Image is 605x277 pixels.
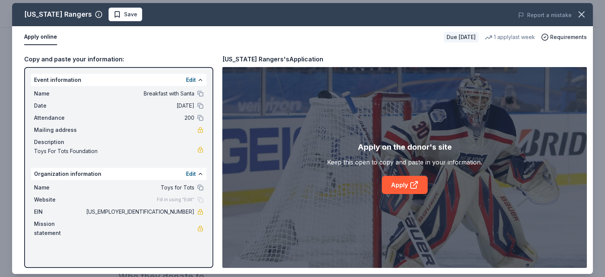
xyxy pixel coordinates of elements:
a: Apply [382,176,428,194]
button: Report a mistake [518,11,572,20]
span: 200 [85,113,194,122]
div: Due [DATE] [444,32,479,42]
span: Name [34,183,85,192]
span: Save [124,10,137,19]
span: Toys For Tots Foundation [34,147,197,156]
span: Mailing address [34,125,85,135]
span: [DATE] [85,101,194,110]
button: Save [109,8,142,21]
span: Requirements [550,33,587,42]
span: Mission statement [34,219,85,238]
div: Event information [31,74,206,86]
div: Organization information [31,168,206,180]
div: Copy and paste your information: [24,54,213,64]
span: Toys for Tots [85,183,194,192]
span: Fill in using "Edit" [157,197,194,203]
button: Requirements [541,33,587,42]
div: Keep this open to copy and paste in your information. [327,158,482,167]
div: [US_STATE] Rangers [24,8,92,20]
span: Name [34,89,85,98]
div: Description [34,138,203,147]
span: Breakfast with Santa [85,89,194,98]
span: [US_EMPLOYER_IDENTIFICATION_NUMBER] [85,207,194,216]
div: 1 apply last week [485,33,535,42]
div: [US_STATE] Rangers's Application [222,54,323,64]
button: Apply online [24,29,57,45]
div: Apply on the donor's site [358,141,452,153]
span: Attendance [34,113,85,122]
span: Date [34,101,85,110]
button: Edit [186,169,196,178]
span: Website [34,195,85,204]
button: Edit [186,75,196,85]
span: EIN [34,207,85,216]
